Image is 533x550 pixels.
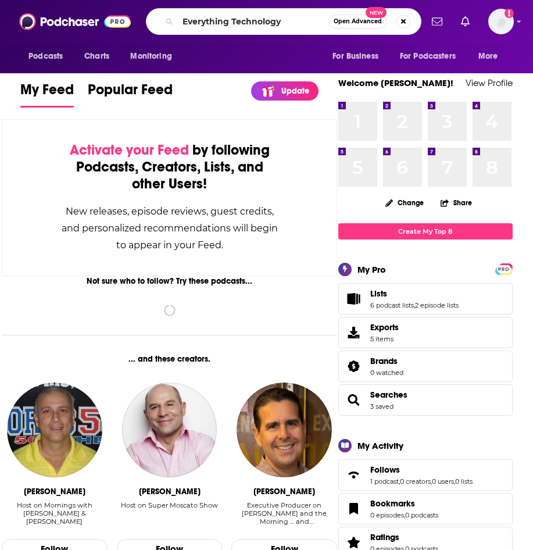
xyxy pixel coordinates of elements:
span: Searches [338,384,513,416]
span: Charts [84,48,109,65]
a: 0 watched [370,369,403,377]
div: Executive Producer on [PERSON_NAME] and the Morning … and [PERSON_NAME] After Party [231,501,337,526]
a: Show notifications dropdown [456,12,474,31]
button: Show profile menu [488,9,514,34]
a: Welcome [PERSON_NAME]! [338,77,453,88]
span: My Feed [20,81,74,105]
a: Searches [342,392,366,408]
span: , [399,477,400,485]
img: Greg Gaston [7,383,102,477]
a: Ratings [370,532,438,542]
button: open menu [20,45,78,67]
span: Bookmarks [370,498,415,509]
span: , [404,511,405,519]
span: Monitoring [130,48,171,65]
span: , [431,477,432,485]
div: My Pro [357,264,386,275]
span: Exports [370,322,399,333]
div: ... and these creators. [2,354,337,364]
div: Greg Gaston [24,487,85,497]
span: Activate your Feed [70,141,189,159]
div: Executive Producer on Elvis Duran and the Morning … and Elvis Duran's After Party [231,501,337,526]
a: My Feed [20,81,74,108]
div: Skeery Jones [253,487,315,497]
p: Update [281,86,309,96]
div: Host on Super Moscato Show [121,501,218,526]
div: Host on Super Moscato Show [121,501,218,509]
span: Podcasts [28,48,63,65]
a: Lists [370,288,459,299]
a: 6 podcast lists [370,301,414,309]
span: Logged in as samanthawu [488,9,514,34]
a: Show notifications dropdown [427,12,447,31]
svg: Add a profile image [505,9,514,18]
img: Vincent Moscato [122,383,217,477]
div: by following Podcasts, Creators, Lists, and other Users! [60,142,278,192]
a: Brands [370,356,403,366]
span: Brands [370,356,398,366]
div: My Activity [357,440,403,451]
span: Follows [338,459,513,491]
div: Vincent Moscato [139,487,201,497]
a: Charts [77,45,116,67]
button: open menu [470,45,513,67]
button: open menu [392,45,473,67]
a: 0 lists [455,477,473,485]
span: Lists [338,283,513,315]
div: Host on Mornings with [PERSON_NAME] & [PERSON_NAME] [2,501,108,526]
span: For Podcasters [400,48,456,65]
a: Brands [342,358,366,374]
div: Host on Mornings with Greg & Eli [2,501,108,526]
a: Popular Feed [88,81,173,108]
button: open menu [324,45,393,67]
a: 0 creators [400,477,431,485]
a: Follows [370,465,473,475]
img: Podchaser - Follow, Share and Rate Podcasts [19,10,131,33]
button: Open AdvancedNew [328,15,387,28]
a: 0 podcasts [405,511,438,519]
input: Search podcasts, credits, & more... [178,12,328,31]
span: Lists [370,288,387,299]
span: Exports [342,324,366,341]
a: Lists [342,291,366,307]
span: New [366,7,387,18]
button: open menu [122,45,187,67]
a: 3 saved [370,402,394,410]
a: 0 users [432,477,454,485]
a: Update [251,81,319,101]
a: Create My Top 8 [338,223,513,239]
span: More [478,48,498,65]
a: 1 podcast [370,477,399,485]
a: 2 episode lists [415,301,459,309]
a: View Profile [466,77,513,88]
div: New releases, episode reviews, guest credits, and personalized recommendations will begin to appe... [60,203,278,253]
span: PRO [497,265,511,274]
span: Ratings [370,532,399,542]
span: , [454,477,455,485]
span: Follows [370,465,400,475]
img: Skeery Jones [237,383,331,477]
a: Bookmarks [342,501,366,517]
div: Search podcasts, credits, & more... [146,8,421,35]
span: Popular Feed [88,81,173,105]
a: Exports [338,317,513,348]
button: Change [378,195,431,210]
div: Not sure who to follow? Try these podcasts... [2,276,337,286]
a: Searches [370,390,407,400]
span: For Business [332,48,378,65]
span: Brands [338,351,513,382]
a: Bookmarks [370,498,438,509]
a: Follows [342,467,366,483]
span: Bookmarks [338,493,513,524]
a: PRO [497,264,511,273]
button: Share [440,191,473,214]
a: 0 episodes [370,511,404,519]
span: , [414,301,415,309]
span: 5 items [370,335,399,343]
